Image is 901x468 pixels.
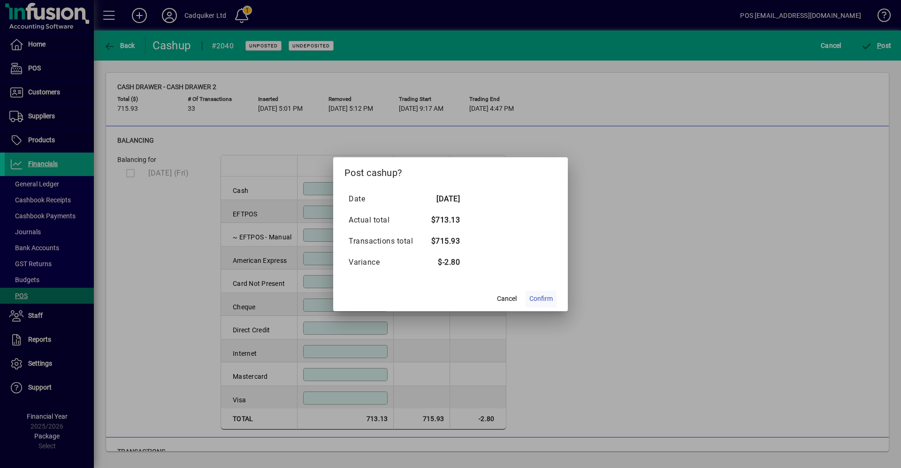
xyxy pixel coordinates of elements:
td: Transactions total [348,231,422,252]
td: [DATE] [422,189,460,210]
td: $715.93 [422,231,460,252]
td: Variance [348,252,422,273]
td: Date [348,189,422,210]
button: Cancel [492,291,522,307]
span: Confirm [529,294,553,304]
button: Confirm [526,291,557,307]
td: Actual total [348,210,422,231]
td: $-2.80 [422,252,460,273]
td: $713.13 [422,210,460,231]
h2: Post cashup? [333,157,568,184]
span: Cancel [497,294,517,304]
